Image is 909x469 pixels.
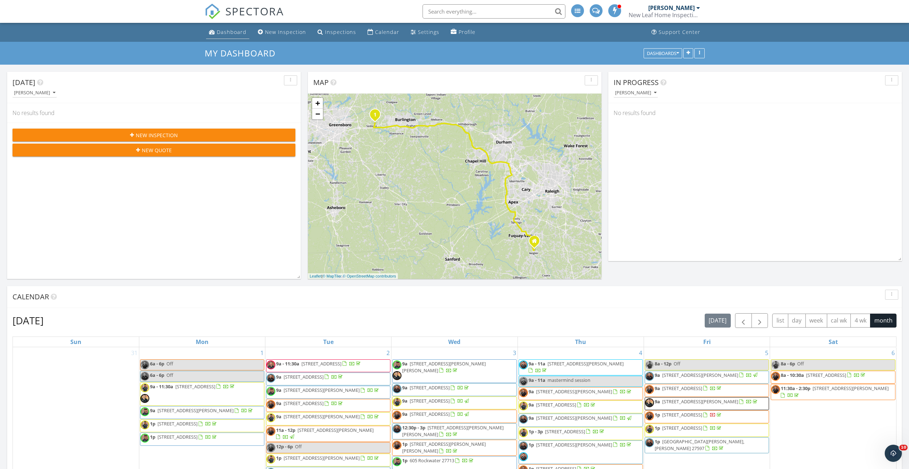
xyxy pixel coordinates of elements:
span: Off [674,360,680,367]
span: [STREET_ADDRESS] [410,398,450,404]
a: 1p 605 Rockwater 27713 [402,457,475,464]
img: img_20250328_184107.jpg [519,401,528,410]
span: [STREET_ADDRESS][PERSON_NAME] [284,455,360,461]
img: newleaf202106.jpg [393,371,401,380]
a: 9a [STREET_ADDRESS] [402,411,470,417]
button: 4 wk [850,314,870,328]
a: 12:30p - 3p [STREET_ADDRESS][PERSON_NAME][PERSON_NAME] [402,424,504,438]
span: [STREET_ADDRESS] [545,428,585,435]
span: 9a [655,398,660,405]
span: [STREET_ADDRESS] [284,400,324,406]
span: 11a - 12p [276,427,295,433]
a: 9a [STREET_ADDRESS][PERSON_NAME] [276,387,380,393]
iframe: Intercom live chat [885,445,902,462]
a: New Inspection [255,26,309,39]
a: © MapTiler [323,274,342,278]
img: img_1716.jpeg [140,372,149,381]
button: Next month [751,313,768,328]
button: [DATE] [705,314,731,328]
a: 1p [STREET_ADDRESS] [655,425,723,431]
span: [STREET_ADDRESS][PERSON_NAME] [536,415,612,421]
span: 9a [655,372,660,378]
a: 9a [STREET_ADDRESS] [402,398,470,404]
img: img_1716.jpeg [645,372,654,381]
span: 1p - 3p [529,428,543,435]
div: Support Center [659,29,700,35]
span: [STREET_ADDRESS] [662,411,702,418]
span: 6a - 6p [150,360,164,367]
a: 1p - 3p [STREET_ADDRESS] [519,427,643,440]
span: [STREET_ADDRESS] [158,434,198,440]
span: New Inspection [136,131,178,139]
span: [STREET_ADDRESS][PERSON_NAME] [298,427,374,433]
img: img_20250328_184107.jpg [140,420,149,429]
span: 9a [402,411,408,417]
img: img_1716.jpeg [266,374,275,383]
span: 9a [402,360,408,367]
span: [STREET_ADDRESS][PERSON_NAME] [158,407,234,414]
a: Support Center [649,26,703,39]
a: 9a [STREET_ADDRESS][PERSON_NAME] [266,386,390,399]
a: Go to September 4, 2025 [638,347,644,359]
div: Profile [459,29,475,35]
button: Dashboards [644,48,682,58]
span: 9a [276,413,281,420]
span: [STREET_ADDRESS][PERSON_NAME] [662,398,738,405]
a: 9a - 11:30a [STREET_ADDRESS] [140,382,264,406]
a: 11:30a - 2:30p [STREET_ADDRESS][PERSON_NAME] [781,385,889,398]
span: 1p [150,434,155,440]
div: [PERSON_NAME] [615,90,656,95]
a: Go to September 2, 2025 [385,347,391,359]
h2: [DATE] [13,313,44,328]
span: 9a - 11:30a [150,383,173,390]
span: [STREET_ADDRESS][PERSON_NAME][PERSON_NAME] [402,424,504,438]
a: 9a [STREET_ADDRESS] [645,384,769,397]
a: 1p [STREET_ADDRESS] [655,411,723,418]
button: New Quote [13,144,295,156]
span: 605 Rockwater 27713 [410,457,454,464]
span: [STREET_ADDRESS][PERSON_NAME] [536,388,612,395]
img: img_1705.jpeg [266,360,275,369]
a: 1p [STREET_ADDRESS] [150,420,218,427]
div: [PERSON_NAME] [648,4,695,11]
a: 9a [STREET_ADDRESS] [392,410,516,423]
input: Search everything... [423,4,565,19]
a: Go to September 6, 2025 [890,347,896,359]
span: [STREET_ADDRESS] [662,385,702,391]
span: [STREET_ADDRESS][PERSON_NAME] [662,372,738,378]
a: Wednesday [447,337,462,347]
span: 1p [529,441,534,448]
span: [STREET_ADDRESS][PERSON_NAME][PERSON_NAME] [402,441,486,454]
a: Leaflet [310,274,321,278]
a: Tuesday [322,337,335,347]
a: 9a [STREET_ADDRESS][PERSON_NAME] [276,413,380,420]
button: [PERSON_NAME] [614,88,658,98]
div: No results found [7,103,301,123]
img: img_1714.jpeg [771,385,780,394]
span: 9a [529,415,534,421]
a: Saturday [827,337,839,347]
img: img_1710.jpeg [266,387,275,396]
div: 6408 Clark Crk Trl, Whitsett, NC 27377 [375,114,379,119]
span: 1p [655,425,660,431]
a: 9a [STREET_ADDRESS] [276,374,344,380]
a: 9a [STREET_ADDRESS] [266,399,390,412]
img: newleaf202106.jpg [140,394,149,403]
a: 1p 605 Rockwater 27713 [392,456,516,469]
div: New Inspection [265,29,306,35]
img: img_20250328_184107.jpg [266,455,275,464]
div: Inspections [325,29,356,35]
img: img_1716.jpeg [393,424,401,433]
div: New Leaf Home Inspections [629,11,700,19]
span: 9a [402,398,408,404]
span: 8a - 6p [781,360,795,367]
a: 9a [STREET_ADDRESS][PERSON_NAME] [529,388,633,395]
div: No results found [608,103,902,123]
span: 12p - 6p [276,443,293,450]
a: 1p [STREET_ADDRESS][PERSON_NAME] [529,441,633,448]
a: Go to August 31, 2025 [130,347,139,359]
span: 12:30p - 3p [402,424,425,431]
span: [STREET_ADDRESS][PERSON_NAME] [284,387,360,393]
span: 9a [150,407,155,414]
img: img_1710.jpeg [140,434,149,443]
